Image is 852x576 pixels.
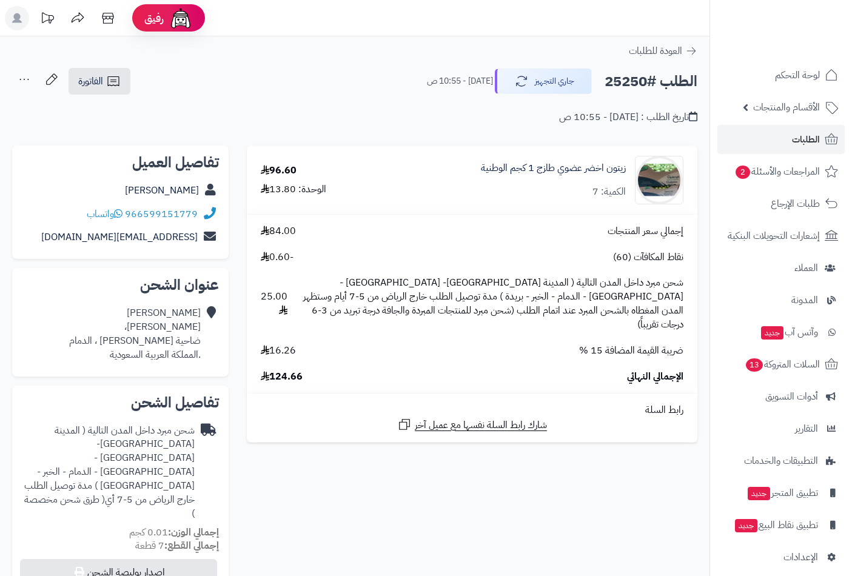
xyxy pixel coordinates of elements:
[397,417,547,432] a: شارك رابط السلة نفسها مع عميل آخر
[744,452,818,469] span: التطبيقات والخدمات
[427,75,493,87] small: [DATE] - 10:55 ص
[717,446,845,475] a: التطبيقات والخدمات
[261,183,326,196] div: الوحدة: 13.80
[261,250,294,264] span: -0.60
[69,68,130,95] a: الفاتورة
[613,250,683,264] span: نقاط المكافآت (60)
[748,487,770,500] span: جديد
[765,388,818,405] span: أدوات التسويق
[717,253,845,283] a: العملاء
[717,221,845,250] a: إشعارات التحويلات البنكية
[261,370,303,384] span: 124.66
[22,155,219,170] h2: تفاصيل العميل
[717,414,845,443] a: التقارير
[734,163,820,180] span: المراجعات والأسئلة
[261,344,296,358] span: 16.26
[125,183,199,198] a: [PERSON_NAME]
[261,290,287,318] span: 25.00
[87,207,122,221] a: واتساب
[745,358,764,372] span: 13
[717,350,845,379] a: السلات المتروكة13
[734,517,818,534] span: تطبيق نقاط البيع
[717,125,845,154] a: الطلبات
[135,538,219,553] small: 7 قطعة
[22,424,195,521] div: شحن مبرد داخل المدن التالية ( المدينة [GEOGRAPHIC_DATA]- [GEOGRAPHIC_DATA] - [GEOGRAPHIC_DATA] - ...
[261,164,297,178] div: 96.60
[717,61,845,90] a: لوحة التحكم
[164,538,219,553] strong: إجمالي القطع:
[495,69,592,94] button: جاري التجهيز
[559,110,697,124] div: تاريخ الطلب : [DATE] - 10:55 ص
[22,395,219,410] h2: تفاصيل الشحن
[717,157,845,186] a: المراجعات والأسئلة2
[24,492,195,521] span: ( طرق شحن مخصصة )
[717,286,845,315] a: المدونة
[78,74,103,89] span: الفاتورة
[168,525,219,540] strong: إجمالي الوزن:
[261,224,296,238] span: 84.00
[627,370,683,384] span: الإجمالي النهائي
[783,549,818,566] span: الإعدادات
[629,44,682,58] span: العودة للطلبات
[32,6,62,33] a: تحديثات المنصة
[728,227,820,244] span: إشعارات التحويلات البنكية
[129,525,219,540] small: 0.01 كجم
[636,156,683,204] img: 1669267896-WhatsApp%20Image%202022-11-23%20at%201.16.04%20AM-90x90.jpeg
[717,318,845,347] a: وآتس آبجديد
[745,356,820,373] span: السلات المتروكة
[592,185,626,199] div: الكمية: 7
[770,9,840,35] img: logo-2.png
[717,382,845,411] a: أدوات التسويق
[791,292,818,309] span: المدونة
[481,161,626,175] a: زيتون اخضر عضوي طازج 1 كجم الوطنية
[760,324,818,341] span: وآتس آب
[717,511,845,540] a: تطبيق نقاط البيعجديد
[771,195,820,212] span: طلبات الإرجاع
[735,165,751,179] span: 2
[608,224,683,238] span: إجمالي سعر المنتجات
[794,260,818,276] span: العملاء
[795,420,818,437] span: التقارير
[629,44,697,58] a: العودة للطلبات
[735,519,757,532] span: جديد
[746,484,818,501] span: تطبيق المتجر
[717,543,845,572] a: الإعدادات
[169,6,193,30] img: ai-face.png
[252,403,693,417] div: رابط السلة
[300,276,683,331] span: شحن مبرد داخل المدن التالية ( المدينة [GEOGRAPHIC_DATA]- [GEOGRAPHIC_DATA] - [GEOGRAPHIC_DATA] - ...
[761,326,783,340] span: جديد
[717,189,845,218] a: طلبات الإرجاع
[717,478,845,507] a: تطبيق المتجرجديد
[41,230,198,244] a: [EMAIL_ADDRESS][DOMAIN_NAME]
[775,67,820,84] span: لوحة التحكم
[605,69,697,94] h2: الطلب #25250
[415,418,547,432] span: شارك رابط السلة نفسها مع عميل آخر
[792,131,820,148] span: الطلبات
[22,278,219,292] h2: عنوان الشحن
[125,207,198,221] a: 966599151779
[144,11,164,25] span: رفيق
[579,344,683,358] span: ضريبة القيمة المضافة 15 %
[753,99,820,116] span: الأقسام والمنتجات
[69,306,201,361] div: [PERSON_NAME] [PERSON_NAME]، ضاحية [PERSON_NAME] ، الدمام .المملكة العربية السعودية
